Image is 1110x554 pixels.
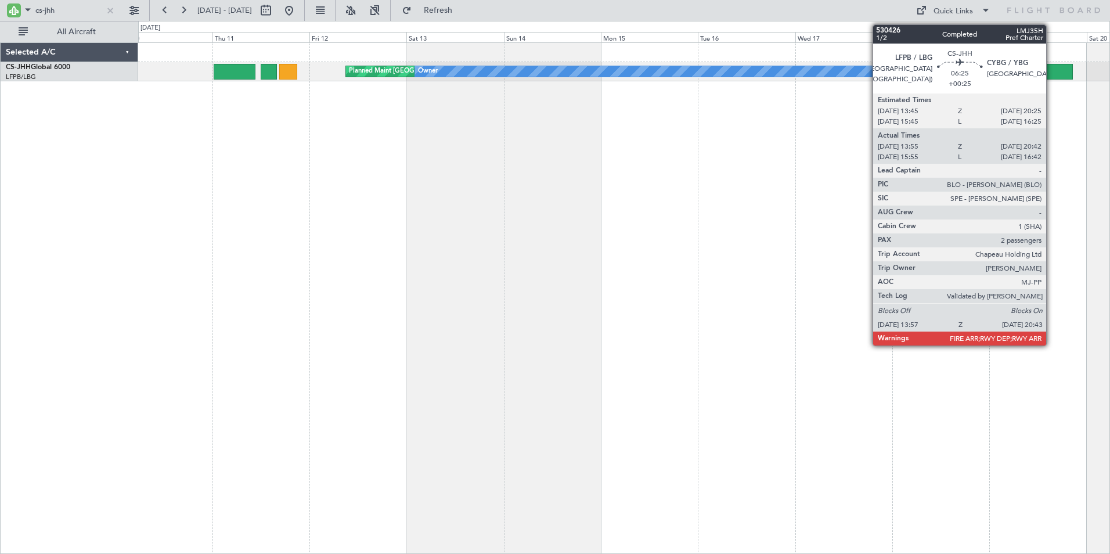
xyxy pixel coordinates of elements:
[309,32,406,42] div: Fri 12
[892,32,989,42] div: Thu 18
[13,23,126,41] button: All Aircraft
[115,32,212,42] div: Wed 10
[6,64,70,71] a: CS-JHHGlobal 6000
[989,32,1086,42] div: Fri 19
[30,28,122,36] span: All Aircraft
[934,6,973,17] div: Quick Links
[795,32,892,42] div: Wed 17
[140,23,160,33] div: [DATE]
[6,73,36,81] a: LFPB/LBG
[212,32,309,42] div: Thu 11
[6,64,31,71] span: CS-JHH
[418,63,438,80] div: Owner
[197,5,252,16] span: [DATE] - [DATE]
[910,1,996,20] button: Quick Links
[35,2,102,19] input: A/C (Reg. or Type)
[397,1,466,20] button: Refresh
[601,32,698,42] div: Mon 15
[349,63,532,80] div: Planned Maint [GEOGRAPHIC_DATA] ([GEOGRAPHIC_DATA])
[414,6,463,15] span: Refresh
[406,32,503,42] div: Sat 13
[698,32,795,42] div: Tue 16
[504,32,601,42] div: Sun 14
